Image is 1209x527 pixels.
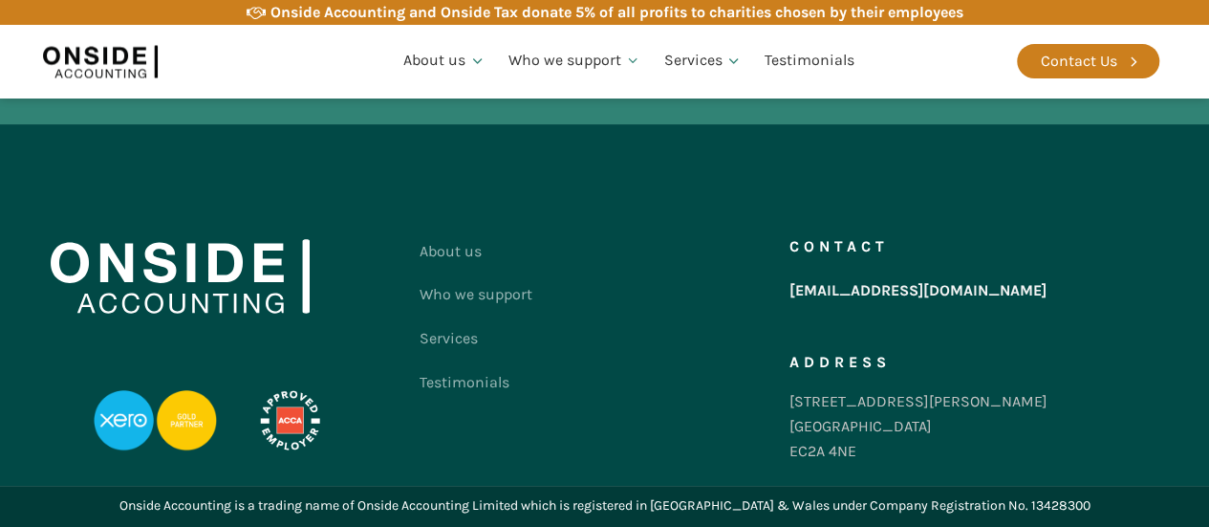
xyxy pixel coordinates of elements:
a: Who we support [420,273,532,317]
img: APPROVED-EMPLOYER-PROFESSIONAL-DEVELOPMENT-REVERSED_LOGO [236,390,343,451]
a: Contact Us [1017,44,1159,78]
a: About us [392,29,497,94]
div: [STREET_ADDRESS][PERSON_NAME] [GEOGRAPHIC_DATA] EC2A 4NE [789,389,1047,463]
a: Who we support [497,29,653,94]
a: Testimonials [753,29,866,94]
div: Onside Accounting is a trading name of Onside Accounting Limited which is registered in [GEOGRAPH... [119,495,1090,516]
a: About us [420,230,532,274]
img: Onside Accounting [51,239,310,314]
a: [EMAIL_ADDRESS][DOMAIN_NAME] [789,274,1047,308]
a: Testimonials [420,361,532,405]
div: Contact Us [1041,49,1117,74]
h5: Contact [789,239,889,254]
a: Services [652,29,753,94]
a: Services [420,317,532,361]
img: Onside Accounting [42,39,157,83]
h5: Address [789,355,891,370]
